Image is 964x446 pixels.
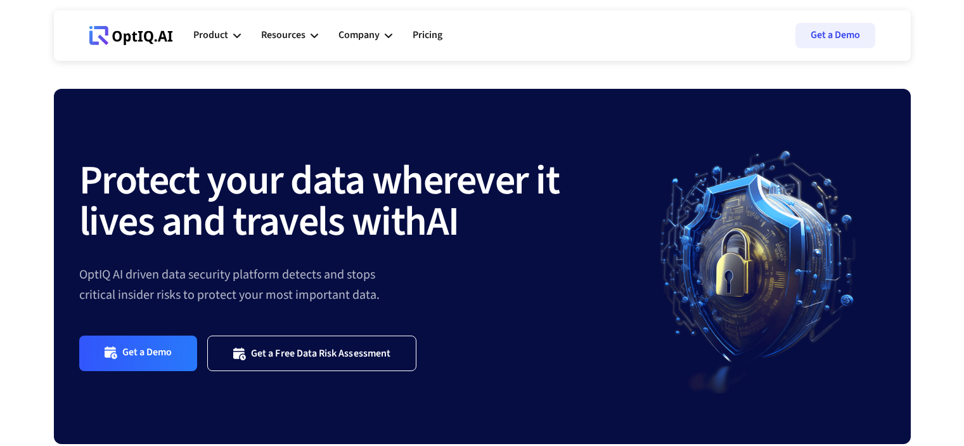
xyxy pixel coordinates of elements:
div: Company [338,27,380,44]
strong: AI [427,193,459,251]
strong: Protect your data wherever it lives and travels with [79,152,560,251]
a: Get a Demo [79,336,198,371]
div: Resources [261,16,318,55]
div: Product [193,16,241,55]
div: Resources [261,27,305,44]
div: Get a Free Data Risk Assessment [251,347,390,360]
a: Pricing [413,16,442,55]
div: OptIQ AI driven data security platform detects and stops critical insider risks to protect your m... [79,265,632,305]
div: Product [193,27,228,44]
div: Company [338,16,392,55]
div: Webflow Homepage [89,44,90,45]
a: Get a Free Data Risk Assessment [207,336,416,371]
a: Webflow Homepage [89,16,173,55]
div: Get a Demo [122,346,172,360]
a: Get a Demo [795,23,875,48]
